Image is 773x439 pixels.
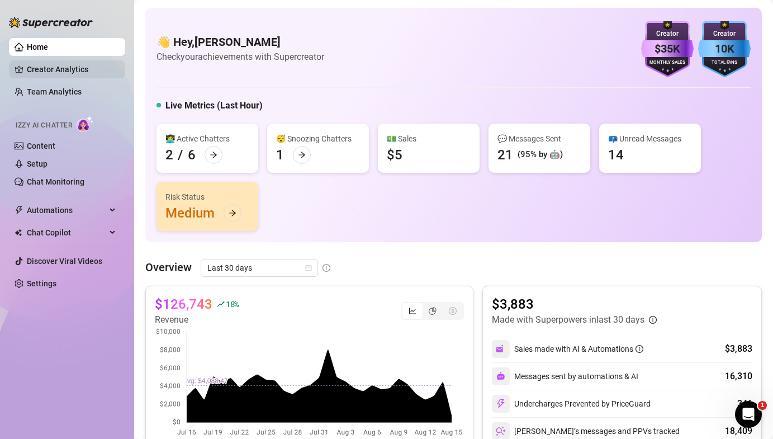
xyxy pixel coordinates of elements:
div: 🌟 Supercreator [47,188,110,200]
img: logo-BBDzfeDw.svg [9,17,93,28]
div: 😴 Snoozing Chatters [276,133,360,145]
img: Profile image for Giselle [141,18,163,40]
span: info-circle [323,264,330,272]
h5: Live Metrics (Last Hour) [165,99,263,112]
article: $3,883 [492,295,657,313]
img: svg%3e [496,399,506,409]
span: rise [217,300,225,308]
button: Messages [56,336,112,381]
div: 💬 Messages Sent [497,133,581,145]
span: Last 30 days [207,259,311,276]
span: Chat Copilot [27,224,106,242]
article: Revenue [155,313,239,327]
div: 346 [737,397,752,410]
div: Risk Status [165,191,249,203]
p: Hi [PERSON_NAME] 👋 [22,79,201,117]
span: arrow-right [298,151,306,159]
img: blue-badge-DgoSNQY1.svg [698,21,751,77]
div: 👩‍💻 Active Chatters [165,133,249,145]
div: 21 [497,146,513,164]
div: 2 [165,146,173,164]
img: purple-badge-B9DA21FR.svg [641,21,694,77]
div: 10K [698,40,751,58]
div: 6 [188,146,196,164]
span: arrow-right [229,209,236,217]
div: Creator [641,29,694,39]
div: 14 [608,146,624,164]
h4: 👋 Hey, [PERSON_NAME] [157,34,324,50]
article: Check your achievements with Supercreator [157,50,324,64]
span: line-chart [409,307,416,315]
a: Settings [27,279,56,288]
div: $3,883 [725,342,752,356]
img: Chat Copilot [15,229,22,237]
span: News [185,364,206,372]
img: logo [22,22,97,37]
div: Profile image for Nir [162,18,184,40]
article: $126,743 [155,295,212,313]
div: Recent messageGiselle avatarElla avatarNWhat's the email address of the affected person? If this ... [11,150,212,209]
div: N [31,187,44,200]
span: Automations [27,201,106,219]
span: 18 % [226,299,239,309]
a: Home [27,43,48,51]
img: AI Chatter [77,116,94,132]
div: $35K [641,40,694,58]
span: Messages [65,364,103,372]
div: $5 [387,146,402,164]
span: calendar [305,265,312,271]
div: Giselle avatarElla avatarNWhat's the email address of the affected person? If this issue involves... [12,167,212,209]
img: Ella avatar [21,187,35,200]
button: News [168,336,224,381]
div: 📪 Unread Messages [608,133,692,145]
iframe: Intercom live chat [735,401,762,428]
img: svg%3e [496,426,506,436]
div: • [DATE] [112,188,143,200]
div: Monthly Sales [641,59,694,67]
div: Total Fans [698,59,751,67]
a: Team Analytics [27,87,82,96]
div: Schedule a FREE consulting call: [23,272,201,284]
button: Help [112,336,168,381]
img: Super Mass, Dark Mode, Message Library & Bump Improvements [12,325,212,404]
span: Home [15,364,40,372]
div: Creator [698,29,751,39]
div: 16,310 [725,370,752,383]
a: Discover Viral Videos [27,257,102,266]
button: Find a time [23,289,201,311]
span: thunderbolt [15,206,23,215]
div: segmented control [401,302,464,320]
img: svg%3e [496,344,506,354]
span: dollar-circle [449,307,457,315]
img: svg%3e [496,372,505,381]
div: Undercharges Prevented by PriceGuard [492,395,651,413]
a: Content [27,141,55,150]
a: Creator Analytics [27,60,116,78]
a: Chat Monitoring [27,177,84,186]
div: Close [192,18,212,38]
p: How can we help? [22,117,201,136]
img: Giselle avatar [26,178,40,191]
div: Send us a message [23,224,187,236]
div: Send us a messageWe typically reply in a few hours [11,215,212,257]
span: pie-chart [429,307,437,315]
div: Messages sent by automations & AI [492,367,638,385]
article: Overview [145,259,192,276]
span: Izzy AI Chatter [16,120,72,131]
div: (95% by 🤖) [518,148,563,162]
div: 💵 Sales [387,133,471,145]
div: We typically reply in a few hours [23,236,187,248]
span: info-circle [636,345,643,353]
div: Sales made with AI & Automations [514,343,643,355]
div: 1 [276,146,284,164]
a: Setup [27,159,48,168]
span: arrow-right [210,151,217,159]
span: Help [131,364,149,372]
img: Profile image for Ella [120,18,142,40]
span: info-circle [649,316,657,324]
span: 1 [758,401,767,410]
article: Made with Superpowers in last 30 days [492,313,644,327]
div: Recent message [23,160,201,172]
div: 18,409 [725,424,752,438]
